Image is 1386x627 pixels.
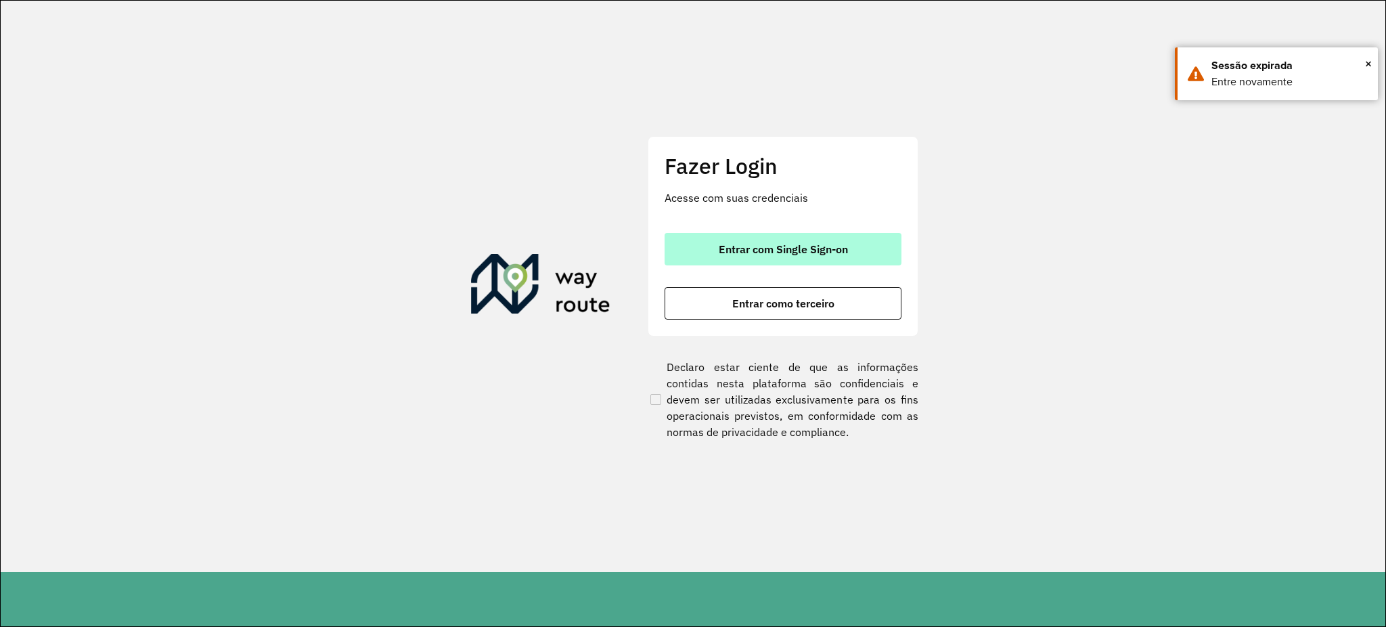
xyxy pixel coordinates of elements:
p: Acesse com suas credenciais [665,190,901,206]
div: Entre novamente [1211,74,1368,90]
div: Sessão expirada [1211,58,1368,74]
span: Entrar com Single Sign-on [719,244,848,255]
button: button [665,287,901,320]
button: button [665,233,901,265]
h2: Fazer Login [665,153,901,179]
button: Close [1365,53,1372,74]
img: Roteirizador AmbevTech [471,254,610,319]
label: Declaro estar ciente de que as informações contidas nesta plataforma são confidenciais e devem se... [648,359,918,440]
span: × [1365,53,1372,74]
span: Entrar como terceiro [732,298,834,309]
